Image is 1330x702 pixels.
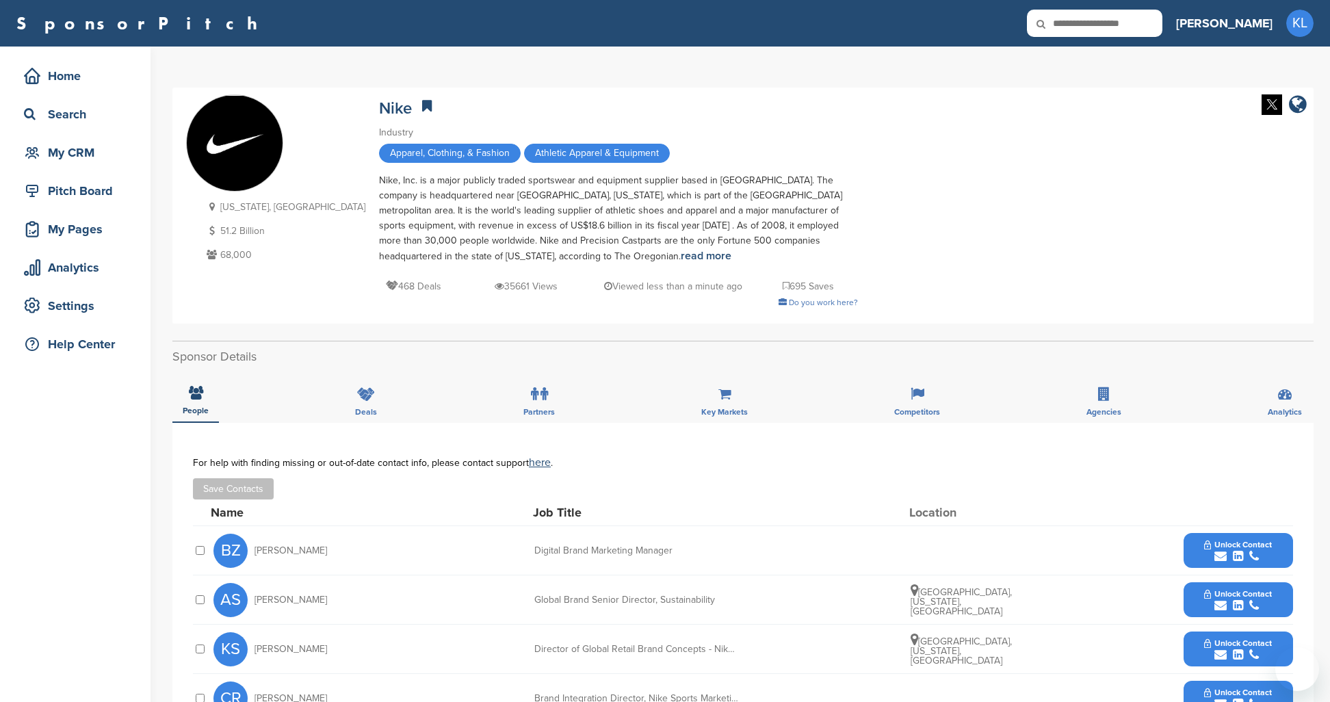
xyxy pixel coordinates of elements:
[894,408,940,416] span: Competitors
[1086,408,1121,416] span: Agencies
[255,546,327,556] span: [PERSON_NAME]
[21,217,137,242] div: My Pages
[14,99,137,130] a: Search
[1204,540,1272,549] span: Unlock Contact
[14,290,137,322] a: Settings
[21,255,137,280] div: Analytics
[534,546,740,556] div: Digital Brand Marketing Manager
[1188,580,1288,621] button: Unlock Contact
[379,99,412,118] a: Nike
[255,645,327,654] span: [PERSON_NAME]
[789,298,858,307] span: Do you work here?
[1188,530,1288,571] button: Unlock Contact
[1275,647,1319,691] iframe: Button to launch messaging window
[213,583,248,617] span: AS
[21,140,137,165] div: My CRM
[21,64,137,88] div: Home
[203,246,365,263] p: 68,000
[14,328,137,360] a: Help Center
[1286,10,1314,37] span: KL
[183,406,209,415] span: People
[355,408,377,416] span: Deals
[14,60,137,92] a: Home
[193,457,1293,468] div: For help with finding missing or out-of-date contact info, please contact support .
[1176,14,1273,33] h3: [PERSON_NAME]
[681,249,731,263] a: read more
[213,632,248,666] span: KS
[386,278,441,295] p: 468 Deals
[909,506,1012,519] div: Location
[379,125,858,140] div: Industry
[534,645,740,654] div: Director of Global Retail Brand Concepts - Nike Unite
[783,278,834,295] p: 695 Saves
[604,278,742,295] p: Viewed less than a minute ago
[193,478,274,499] button: Save Contacts
[21,294,137,318] div: Settings
[172,348,1314,366] h2: Sponsor Details
[911,636,1012,666] span: [GEOGRAPHIC_DATA], [US_STATE], [GEOGRAPHIC_DATA]
[1289,94,1307,117] a: company link
[14,252,137,283] a: Analytics
[1188,629,1288,670] button: Unlock Contact
[1204,638,1272,648] span: Unlock Contact
[211,506,361,519] div: Name
[21,179,137,203] div: Pitch Board
[379,144,521,163] span: Apparel, Clothing, & Fashion
[495,278,558,295] p: 35661 Views
[1268,408,1302,416] span: Analytics
[1176,8,1273,38] a: [PERSON_NAME]
[213,534,248,568] span: BZ
[203,222,365,239] p: 51.2 Billion
[21,102,137,127] div: Search
[203,198,365,216] p: [US_STATE], [GEOGRAPHIC_DATA]
[533,506,738,519] div: Job Title
[911,586,1012,617] span: [GEOGRAPHIC_DATA], [US_STATE], [GEOGRAPHIC_DATA]
[187,96,283,192] img: Sponsorpitch & Nike
[779,298,858,307] a: Do you work here?
[21,332,137,356] div: Help Center
[523,408,555,416] span: Partners
[701,408,748,416] span: Key Markets
[16,14,266,32] a: SponsorPitch
[255,595,327,605] span: [PERSON_NAME]
[14,213,137,245] a: My Pages
[1204,688,1272,697] span: Unlock Contact
[379,173,858,264] div: Nike, Inc. is a major publicly traded sportswear and equipment supplier based in [GEOGRAPHIC_DATA...
[14,137,137,168] a: My CRM
[1204,589,1272,599] span: Unlock Contact
[14,175,137,207] a: Pitch Board
[1262,94,1282,115] img: Twitter white
[529,456,551,469] a: here
[534,595,740,605] div: Global Brand Senior Director, Sustainability
[524,144,670,163] span: Athletic Apparel & Equipment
